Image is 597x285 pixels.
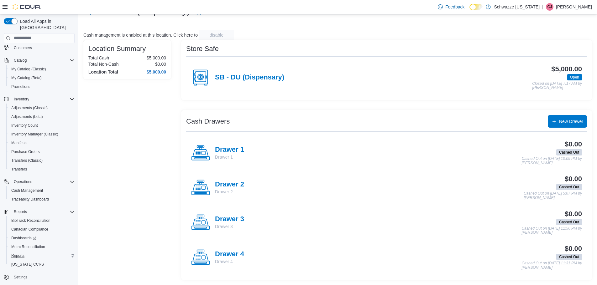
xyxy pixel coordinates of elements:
a: Manifests [9,139,30,147]
a: [US_STATE] CCRS [9,261,46,268]
a: Cash Management [9,187,45,194]
a: Promotions [9,83,33,90]
span: Transfers [9,165,75,173]
span: Promotions [9,83,75,90]
h3: Location Summary [88,45,146,53]
a: Adjustments (beta) [9,113,45,120]
button: Customers [1,43,77,52]
h3: Cash Drawers [186,118,230,125]
h3: Store Safe [186,45,219,53]
span: My Catalog (Classic) [9,65,75,73]
h4: Drawer 3 [215,215,244,223]
span: Cashed Out [556,149,582,155]
img: Cova [13,4,41,10]
span: Metrc Reconciliation [11,244,45,249]
button: Catalog [1,56,77,65]
span: Open [567,74,582,80]
span: Reports [14,209,27,214]
p: Closed on [DATE] 7:17 AM by [PERSON_NAME] [532,82,582,90]
span: Customers [11,44,75,52]
a: Inventory Manager (Classic) [9,130,61,138]
span: Metrc Reconciliation [9,243,75,251]
button: Inventory Count [6,121,77,130]
h3: $0.00 [565,210,582,218]
button: Reports [6,251,77,260]
button: [US_STATE] CCRS [6,260,77,269]
span: Settings [14,275,27,280]
h3: $0.00 [565,175,582,183]
button: Operations [1,177,77,186]
span: Purchase Orders [11,149,40,154]
button: My Catalog (Beta) [6,74,77,82]
button: Operations [11,178,35,186]
a: Dashboards [9,234,39,242]
button: Canadian Compliance [6,225,77,234]
a: Inventory Count [9,122,40,129]
span: [US_STATE] CCRS [11,262,44,267]
span: Manifests [11,140,27,145]
button: New Drawer [548,115,587,128]
button: Purchase Orders [6,147,77,156]
a: Adjustments (Classic) [9,104,50,112]
a: Feedback [435,1,467,13]
span: Reports [9,252,75,259]
p: Drawer 4 [215,258,244,265]
span: Inventory Manager (Classic) [9,130,75,138]
span: CJ [547,3,552,11]
a: Transfers (Classic) [9,157,45,164]
p: Cash management is enabled at this location. Click here to [83,33,198,38]
p: Cashed Out on [DATE] 5:07 PM by [PERSON_NAME] [524,191,582,200]
span: Transfers (Classic) [11,158,43,163]
p: Drawer 1 [215,154,244,160]
button: Inventory [1,95,77,104]
span: Feedback [445,4,464,10]
h6: Total Non-Cash [88,62,119,67]
span: Cashed Out [559,219,579,225]
a: My Catalog (Beta) [9,74,44,82]
span: Settings [11,273,75,281]
span: Canadian Compliance [11,227,48,232]
h4: Drawer 1 [215,146,244,154]
p: $0.00 [155,62,166,67]
div: Clayton James Willison [546,3,553,11]
button: Metrc Reconciliation [6,242,77,251]
button: My Catalog (Classic) [6,65,77,74]
span: Cash Management [9,187,75,194]
span: Adjustments (beta) [9,113,75,120]
span: My Catalog (Classic) [11,67,46,72]
p: Schwazze [US_STATE] [494,3,540,11]
span: Purchase Orders [9,148,75,155]
span: Inventory [11,95,75,103]
a: Reports [9,252,27,259]
button: Inventory [11,95,32,103]
button: Reports [11,208,29,216]
span: Load All Apps in [GEOGRAPHIC_DATA] [18,18,75,31]
span: Traceabilty Dashboard [11,197,49,202]
span: disable [210,32,223,38]
span: Cashed Out [556,219,582,225]
span: BioTrack Reconciliation [9,217,75,224]
span: Inventory Manager (Classic) [11,132,58,137]
span: New Drawer [559,118,583,125]
p: Cashed Out on [DATE] 11:31 PM by [PERSON_NAME] [521,261,582,270]
a: Purchase Orders [9,148,42,155]
span: Cashed Out [559,184,579,190]
p: Cashed Out on [DATE] 10:09 PM by [PERSON_NAME] [521,157,582,165]
span: Adjustments (beta) [11,114,43,119]
a: Settings [11,273,30,281]
button: Settings [1,272,77,282]
button: Reports [1,207,77,216]
h4: Drawer 2 [215,181,244,189]
a: BioTrack Reconciliation [9,217,53,224]
a: Traceabilty Dashboard [9,196,51,203]
span: My Catalog (Beta) [11,75,42,80]
h3: $0.00 [565,245,582,252]
button: Adjustments (beta) [6,112,77,121]
span: Inventory Count [9,122,75,129]
p: Cashed Out on [DATE] 11:56 PM by [PERSON_NAME] [521,226,582,235]
span: BioTrack Reconciliation [11,218,50,223]
span: Dashboards [11,236,36,241]
span: Cashed Out [556,184,582,190]
h3: $0.00 [565,140,582,148]
span: Canadian Compliance [9,226,75,233]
